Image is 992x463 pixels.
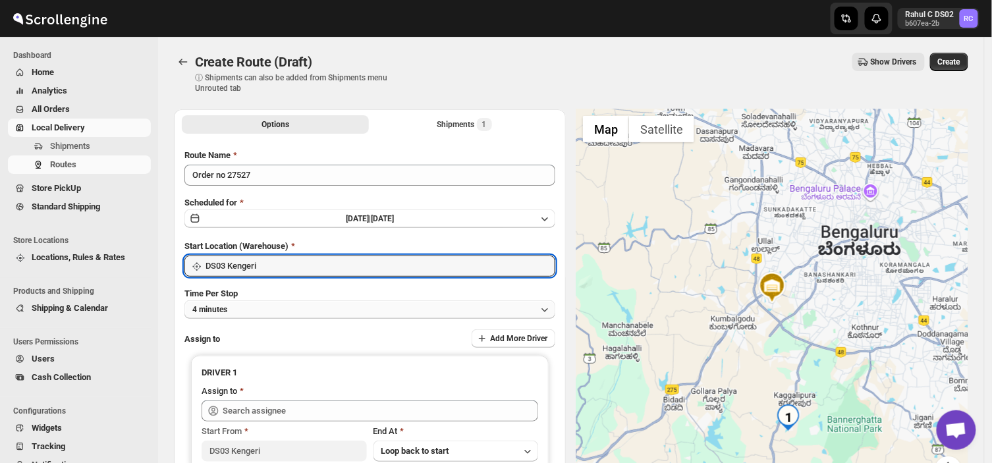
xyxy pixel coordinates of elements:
[11,2,109,35] img: ScrollEngine
[13,406,152,416] span: Configurations
[32,354,55,364] span: Users
[372,115,559,134] button: Selected Shipments
[871,57,917,67] span: Show Drivers
[32,183,81,193] span: Store PickUp
[8,299,151,317] button: Shipping & Calendar
[906,9,954,20] p: Rahul C DS02
[373,441,538,462] button: Loop back to start
[930,53,968,71] button: Create
[262,119,289,130] span: Options
[960,9,978,28] span: Rahul C DS02
[32,252,125,262] span: Locations, Rules & Rates
[13,337,152,347] span: Users Permissions
[32,423,62,433] span: Widgets
[184,241,289,251] span: Start Location (Warehouse)
[184,198,237,207] span: Scheduled for
[8,155,151,174] button: Routes
[50,159,76,169] span: Routes
[938,57,960,67] span: Create
[13,50,152,61] span: Dashboard
[32,123,85,132] span: Local Delivery
[184,288,238,298] span: Time Per Stop
[482,119,487,130] span: 1
[490,333,547,344] span: Add More Driver
[8,100,151,119] button: All Orders
[184,209,555,228] button: [DATE]|[DATE]
[8,368,151,387] button: Cash Collection
[32,372,91,382] span: Cash Collection
[32,67,54,77] span: Home
[184,165,555,186] input: Eg: Bengaluru Route
[898,8,979,29] button: User menu
[202,385,237,398] div: Assign to
[8,350,151,368] button: Users
[437,118,492,131] div: Shipments
[8,419,151,437] button: Widgets
[223,400,538,422] input: Search assignee
[202,426,242,436] span: Start From
[32,86,67,95] span: Analytics
[50,141,90,151] span: Shipments
[13,286,152,296] span: Products and Shipping
[174,53,192,71] button: Routes
[32,202,100,211] span: Standard Shipping
[8,137,151,155] button: Shipments
[381,446,449,456] span: Loop back to start
[32,104,70,114] span: All Orders
[8,248,151,267] button: Locations, Rules & Rates
[583,116,629,142] button: Show street map
[629,116,694,142] button: Show satellite imagery
[906,20,954,28] p: b607ea-2b
[184,300,555,319] button: 4 minutes
[964,14,974,23] text: RC
[8,437,151,456] button: Tracking
[13,235,152,246] span: Store Locations
[206,256,555,277] input: Search location
[8,82,151,100] button: Analytics
[371,214,394,223] span: [DATE]
[202,366,538,379] h3: DRIVER 1
[184,334,220,344] span: Assign to
[8,63,151,82] button: Home
[195,72,402,94] p: ⓘ Shipments can also be added from Shipments menu Unrouted tab
[775,404,802,431] div: 1
[192,304,227,315] span: 4 minutes
[182,115,369,134] button: All Route Options
[184,150,231,160] span: Route Name
[472,329,555,348] button: Add More Driver
[32,303,108,313] span: Shipping & Calendar
[346,214,371,223] span: [DATE] |
[852,53,925,71] button: Show Drivers
[373,425,538,438] div: End At
[32,441,65,451] span: Tracking
[195,54,312,70] span: Create Route (Draft)
[937,410,976,450] a: Open chat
